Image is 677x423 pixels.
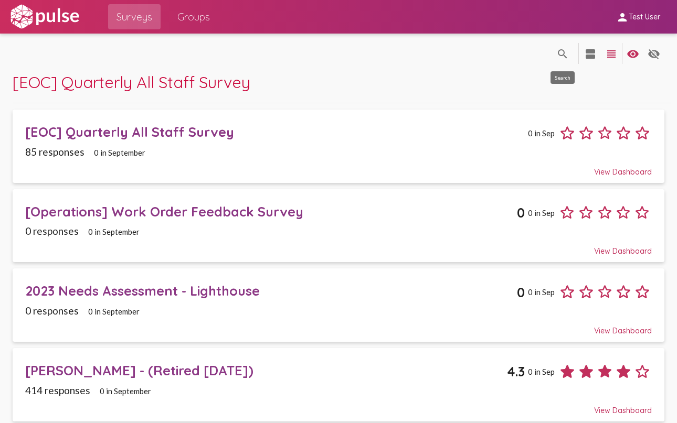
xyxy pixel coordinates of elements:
[605,48,618,60] mat-icon: language
[528,128,555,138] span: 0 in Sep
[25,305,79,317] span: 0 responses
[528,208,555,218] span: 0 in Sep
[601,43,622,64] button: language
[616,11,629,24] mat-icon: person
[177,7,210,26] span: Groups
[507,363,525,379] span: 4.3
[25,362,507,378] div: [PERSON_NAME] - (Retired [DATE])
[517,284,525,300] span: 0
[25,124,525,140] div: [EOC] Quarterly All Staff Survey
[13,110,664,183] a: [EOC] Quarterly All Staff Survey0 in Sep85 responses0 in SeptemberView Dashboard
[25,237,652,256] div: View Dashboard
[13,348,664,421] a: [PERSON_NAME] - (Retired [DATE])4.30 in Sep414 responses0 in SeptemberView Dashboard
[528,367,555,376] span: 0 in Sep
[88,307,140,316] span: 0 in September
[117,7,152,26] span: Surveys
[25,384,90,396] span: 414 responses
[622,43,643,64] button: language
[580,43,601,64] button: language
[643,43,664,64] button: language
[584,48,597,60] mat-icon: language
[648,48,660,60] mat-icon: language
[25,225,79,237] span: 0 responses
[13,268,664,342] a: 2023 Needs Assessment - Lighthouse00 in Sep0 responses0 in SeptemberView Dashboard
[608,7,669,26] button: Test User
[25,158,652,177] div: View Dashboard
[25,283,517,299] div: 2023 Needs Assessment - Lighthouse
[25,146,84,158] span: 85 responses
[528,287,555,297] span: 0 in Sep
[556,48,569,60] mat-icon: language
[169,4,218,29] a: Groups
[627,48,639,60] mat-icon: language
[88,227,140,236] span: 0 in September
[552,43,573,64] button: language
[629,13,660,22] span: Test User
[25,203,517,220] div: [Operations] Work Order Feedback Survey
[100,386,151,396] span: 0 in September
[8,4,81,30] img: white-logo.svg
[517,204,525,221] span: 0
[108,4,161,29] a: Surveys
[13,189,664,263] a: [Operations] Work Order Feedback Survey00 in Sep0 responses0 in SeptemberView Dashboard
[25,396,652,415] div: View Dashboard
[94,148,145,157] span: 0 in September
[13,72,250,92] span: [EOC] Quarterly All Staff Survey
[25,317,652,335] div: View Dashboard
